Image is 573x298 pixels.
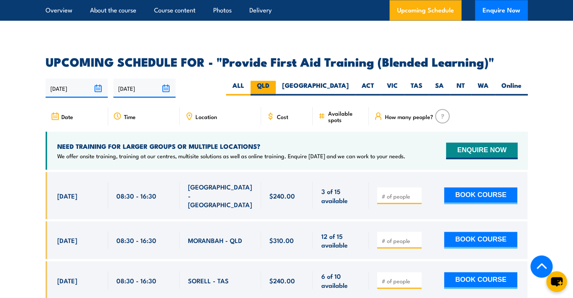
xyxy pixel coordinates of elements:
[226,81,251,95] label: ALL
[404,81,429,95] label: TAS
[188,276,229,284] span: SORELL - TAS
[57,152,405,159] p: We offer onsite training, training at our centres, multisite solutions as well as online training...
[116,235,156,244] span: 08:30 - 16:30
[446,142,517,159] button: ENQUIRE NOW
[277,113,288,119] span: Cost
[321,271,361,289] span: 6 of 10 available
[385,113,433,119] span: How many people?
[328,110,364,122] span: Available spots
[269,235,294,244] span: $310.00
[196,113,217,119] span: Location
[471,81,495,95] label: WA
[46,78,108,98] input: From date
[113,78,176,98] input: To date
[57,191,77,200] span: [DATE]
[381,192,419,200] input: # of people
[444,232,517,248] button: BOOK COURSE
[429,81,450,95] label: SA
[321,186,361,204] span: 3 of 15 available
[251,81,276,95] label: QLD
[57,235,77,244] span: [DATE]
[450,81,471,95] label: NT
[381,277,419,284] input: # of people
[61,113,73,119] span: Date
[380,81,404,95] label: VIC
[269,276,295,284] span: $240.00
[444,272,517,289] button: BOOK COURSE
[546,271,567,292] button: chat-button
[116,276,156,284] span: 08:30 - 16:30
[269,191,295,200] span: $240.00
[495,81,528,95] label: Online
[46,56,528,66] h2: UPCOMING SCHEDULE FOR - "Provide First Aid Training (Blended Learning)"
[444,187,517,204] button: BOOK COURSE
[381,237,419,244] input: # of people
[276,81,355,95] label: [GEOGRAPHIC_DATA]
[188,235,242,244] span: MORANBAH - QLD
[355,81,380,95] label: ACT
[188,182,253,208] span: [GEOGRAPHIC_DATA] - [GEOGRAPHIC_DATA]
[321,231,361,249] span: 12 of 15 available
[124,113,136,119] span: Time
[116,191,156,200] span: 08:30 - 16:30
[57,276,77,284] span: [DATE]
[57,142,405,150] h4: NEED TRAINING FOR LARGER GROUPS OR MULTIPLE LOCATIONS?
